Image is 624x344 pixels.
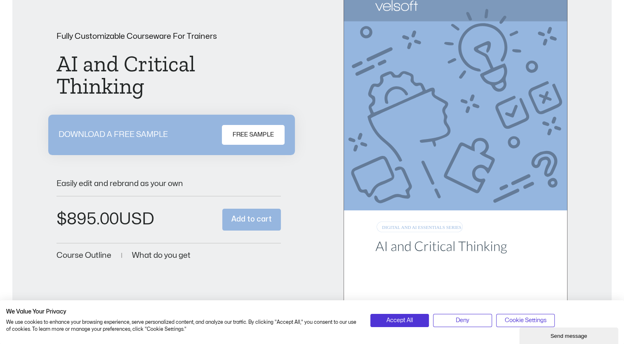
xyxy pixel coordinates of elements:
p: Easily edit and rebrand as your own [57,180,281,188]
button: Deny all cookies [433,314,492,327]
button: Adjust cookie preferences [496,314,555,327]
h1: AI and Critical Thinking [57,53,281,97]
span: Deny [456,316,469,325]
a: What do you get [132,252,191,259]
button: Add to cart [222,209,281,231]
iframe: chat widget [519,326,620,344]
bdi: 895.00 [57,211,119,227]
a: FREE SAMPLE [222,125,285,145]
p: Fully Customizable Courseware For Trainers [57,33,281,40]
a: Course Outline [57,252,111,259]
button: Accept all cookies [370,314,429,327]
span: FREE SAMPLE [233,130,274,140]
span: Cookie Settings [505,316,546,325]
p: DOWNLOAD A FREE SAMPLE [59,131,168,139]
h2: We Value Your Privacy [6,308,358,316]
span: $ [57,211,67,227]
p: We use cookies to enhance your browsing experience, serve personalized content, and analyze our t... [6,319,358,333]
span: Accept All [386,316,413,325]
